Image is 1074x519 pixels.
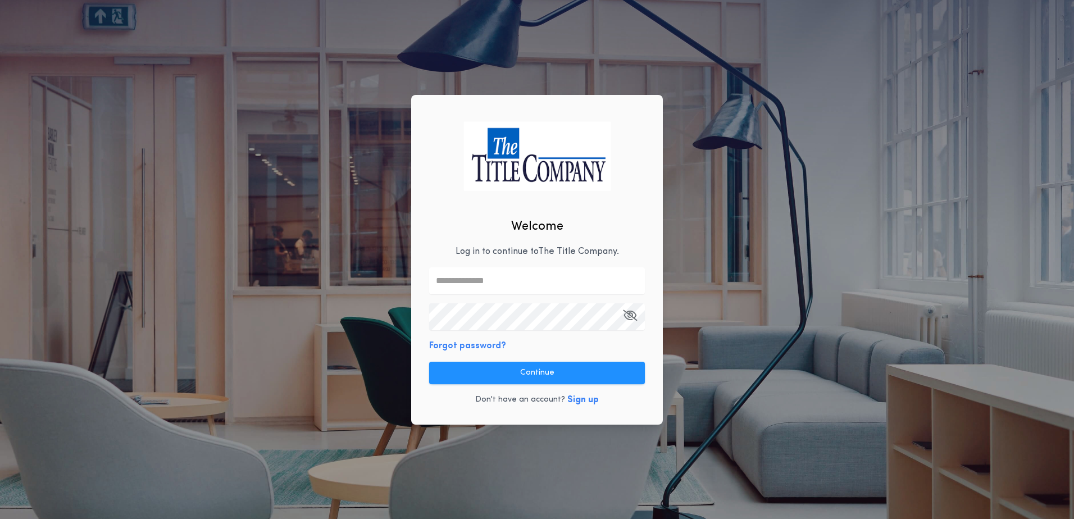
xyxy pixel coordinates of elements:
h2: Welcome [511,217,563,236]
p: Log in to continue to The Title Company . [456,245,619,258]
button: Forgot password? [429,339,506,353]
img: logo [463,121,611,190]
button: Sign up [567,393,599,407]
button: Continue [429,362,645,384]
p: Don't have an account? [475,394,565,406]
